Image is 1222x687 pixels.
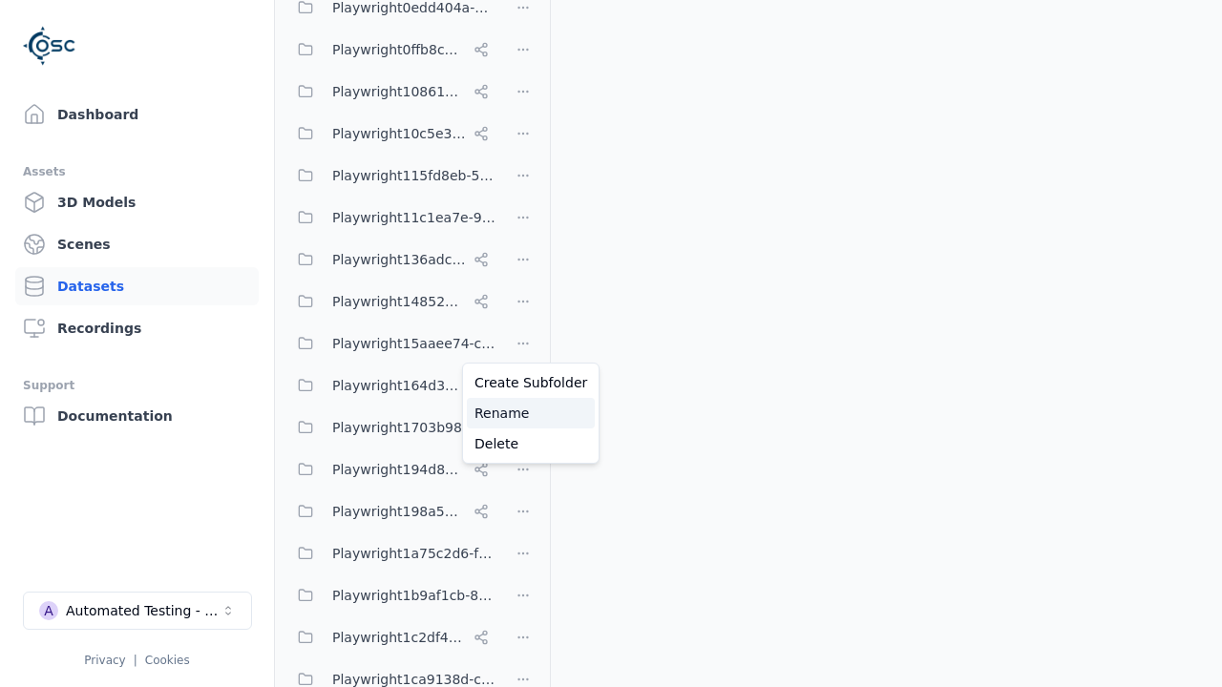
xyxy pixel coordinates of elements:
a: Rename [467,398,595,428]
a: Create Subfolder [467,367,595,398]
a: Delete [467,428,595,459]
